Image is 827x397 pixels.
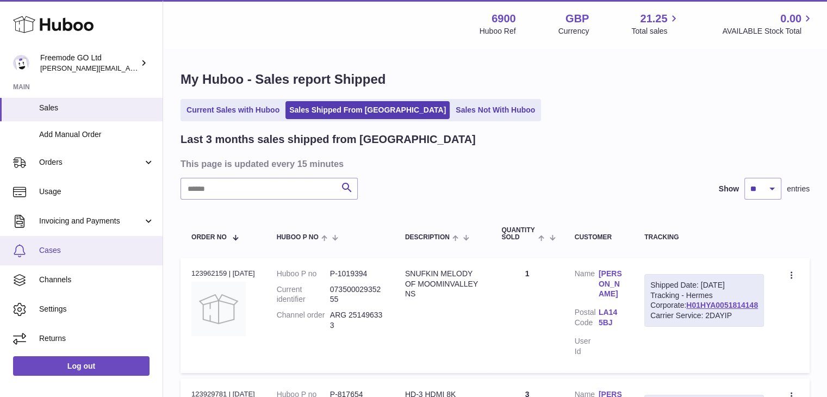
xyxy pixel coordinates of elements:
strong: GBP [565,11,589,26]
span: Huboo P no [277,234,319,241]
label: Show [719,184,739,194]
div: Tracking - Hermes Corporate: [644,274,764,327]
dt: Postal Code [575,307,599,331]
span: [PERSON_NAME][EMAIL_ADDRESS][DOMAIN_NAME] [40,64,218,72]
div: SNUFKIN MELODY OF MOOMINVALLEY NS [405,269,480,300]
dt: User Id [575,336,599,357]
span: Order No [191,234,227,241]
dd: P-1019394 [330,269,383,279]
h2: Last 3 months sales shipped from [GEOGRAPHIC_DATA] [181,132,476,147]
span: Settings [39,304,154,314]
a: [PERSON_NAME] [599,269,623,300]
a: 21.25 Total sales [631,11,680,36]
div: Tracking [644,234,764,241]
div: Carrier Service: 2DAYIP [650,311,758,321]
span: Returns [39,333,154,344]
div: Customer [575,234,623,241]
h3: This page is updated every 15 minutes [181,158,807,170]
a: 0.00 AVAILABLE Stock Total [722,11,814,36]
div: Freemode GO Ltd [40,53,138,73]
span: 0.00 [780,11,801,26]
dd: ARG 251496333 [330,310,383,331]
dt: Current identifier [277,284,330,305]
div: Currency [558,26,589,36]
span: Channels [39,275,154,285]
div: Shipped Date: [DATE] [650,280,758,290]
span: Total sales [631,26,680,36]
span: AVAILABLE Stock Total [722,26,814,36]
span: Add Manual Order [39,129,154,140]
span: entries [787,184,810,194]
span: Quantity Sold [501,227,536,241]
strong: 6900 [492,11,516,26]
a: Sales Shipped From [GEOGRAPHIC_DATA] [285,101,450,119]
div: Huboo Ref [480,26,516,36]
span: Orders [39,157,143,168]
img: lenka.smikniarova@gioteck.com [13,55,29,71]
dd: 07350002935255 [330,284,383,305]
span: Description [405,234,450,241]
a: Sales Not With Huboo [452,101,539,119]
span: 21.25 [640,11,667,26]
h1: My Huboo - Sales report Shipped [181,71,810,88]
a: H01HYA0051814148 [686,301,758,309]
span: Invoicing and Payments [39,216,143,226]
span: Cases [39,245,154,256]
a: Log out [13,356,150,376]
a: Current Sales with Huboo [183,101,283,119]
img: no-photo.jpg [191,282,246,336]
div: 123962159 | [DATE] [191,269,255,278]
td: 1 [490,258,563,373]
span: Sales [39,103,154,113]
dt: Name [575,269,599,302]
span: Usage [39,187,154,197]
dt: Channel order [277,310,330,331]
a: LA14 5BJ [599,307,623,328]
dt: Huboo P no [277,269,330,279]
